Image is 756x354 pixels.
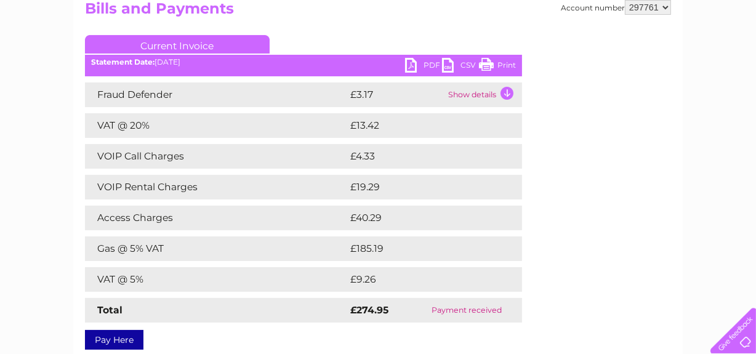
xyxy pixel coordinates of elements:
[479,58,516,76] a: Print
[347,82,445,107] td: £3.17
[674,52,704,62] a: Contact
[411,298,522,323] td: Payment received
[405,58,442,76] a: PDF
[85,267,347,292] td: VAT @ 5%
[85,35,270,54] a: Current Invoice
[26,32,89,70] img: logo.png
[442,58,479,76] a: CSV
[347,144,493,169] td: £4.33
[570,52,597,62] a: Energy
[347,236,499,261] td: £185.19
[85,206,347,230] td: Access Charges
[85,144,347,169] td: VOIP Call Charges
[347,175,496,199] td: £19.29
[524,6,609,22] a: 0333 014 3131
[97,304,123,316] strong: Total
[347,113,496,138] td: £13.42
[85,175,347,199] td: VOIP Rental Charges
[539,52,563,62] a: Water
[85,58,522,66] div: [DATE]
[350,304,388,316] strong: £274.95
[85,236,347,261] td: Gas @ 5% VAT
[605,52,641,62] a: Telecoms
[85,330,143,350] a: Pay Here
[85,113,347,138] td: VAT @ 20%
[91,57,155,66] b: Statement Date:
[347,267,494,292] td: £9.26
[445,82,522,107] td: Show details
[88,7,670,60] div: Clear Business is a trading name of Verastar Limited (registered in [GEOGRAPHIC_DATA] No. 3667643...
[649,52,667,62] a: Blog
[85,82,347,107] td: Fraud Defender
[715,52,744,62] a: Log out
[347,206,497,230] td: £40.29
